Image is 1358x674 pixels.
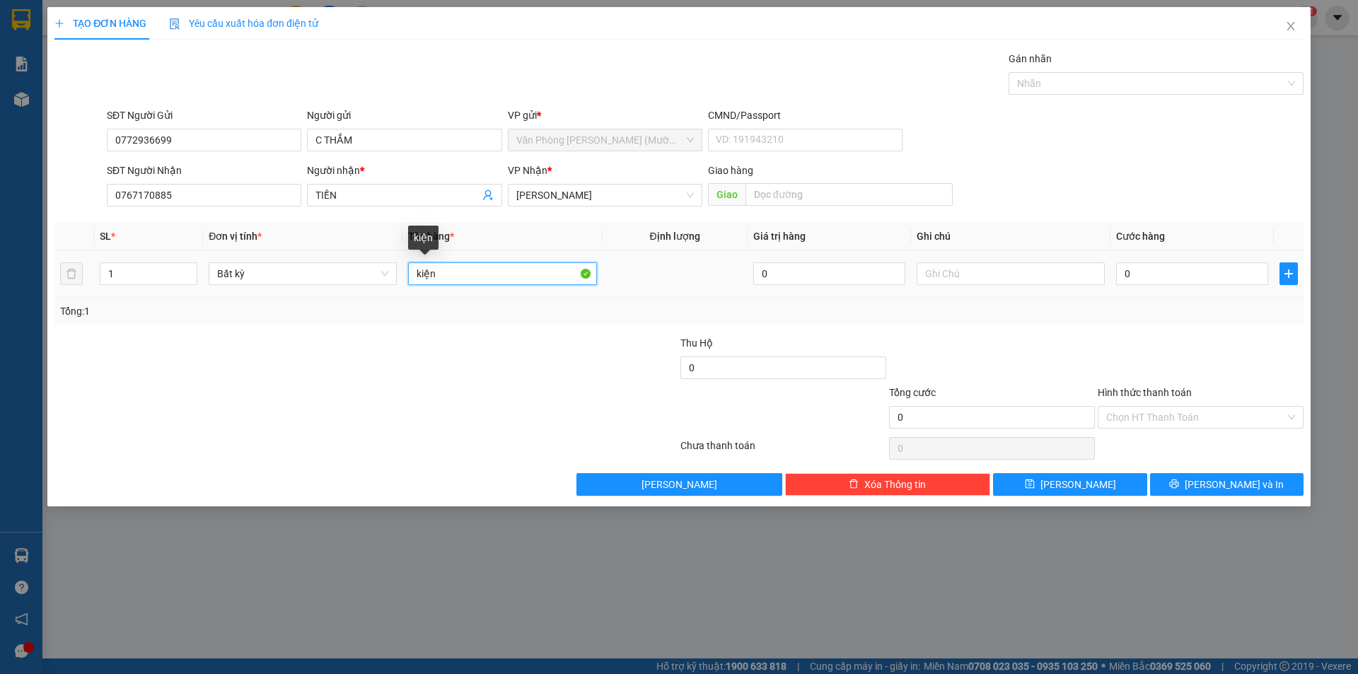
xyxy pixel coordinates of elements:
[60,262,83,285] button: delete
[642,477,717,492] span: [PERSON_NAME]
[680,337,713,349] span: Thu Hộ
[917,262,1105,285] input: Ghi Chú
[576,473,782,496] button: [PERSON_NAME]
[679,438,888,463] div: Chưa thanh toán
[1169,479,1179,490] span: printer
[889,387,936,398] span: Tổng cước
[217,263,388,284] span: Bất kỳ
[1185,477,1284,492] span: [PERSON_NAME] và In
[408,262,596,285] input: VD: Bàn, Ghế
[1279,262,1298,285] button: plus
[508,108,702,123] div: VP gửi
[650,231,700,242] span: Định lượng
[753,231,806,242] span: Giá trị hàng
[54,18,146,29] span: TẠO ĐƠN HÀNG
[107,163,301,178] div: SĐT Người Nhận
[60,303,524,319] div: Tổng: 1
[307,163,501,178] div: Người nhận
[54,18,64,28] span: plus
[1271,7,1311,47] button: Close
[1285,21,1296,32] span: close
[1009,53,1052,64] label: Gán nhãn
[864,477,926,492] span: Xóa Thông tin
[1098,387,1192,398] label: Hình thức thanh toán
[1280,268,1297,279] span: plus
[708,165,753,176] span: Giao hàng
[708,183,745,206] span: Giao
[911,223,1110,250] th: Ghi chú
[516,129,694,151] span: Văn Phòng Trần Phú (Mường Thanh)
[169,18,318,29] span: Yêu cầu xuất hóa đơn điện tử
[745,183,953,206] input: Dọc đường
[993,473,1147,496] button: save[PERSON_NAME]
[408,226,439,250] div: kiện
[307,108,501,123] div: Người gửi
[1025,479,1035,490] span: save
[169,18,180,30] img: icon
[785,473,991,496] button: deleteXóa Thông tin
[1040,477,1116,492] span: [PERSON_NAME]
[100,231,111,242] span: SL
[508,165,547,176] span: VP Nhận
[482,190,494,201] span: user-add
[107,108,301,123] div: SĐT Người Gửi
[849,479,859,490] span: delete
[1116,231,1165,242] span: Cước hàng
[516,185,694,206] span: Lê Hồng Phong
[209,231,262,242] span: Đơn vị tính
[753,262,905,285] input: 0
[1150,473,1304,496] button: printer[PERSON_NAME] và In
[708,108,903,123] div: CMND/Passport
